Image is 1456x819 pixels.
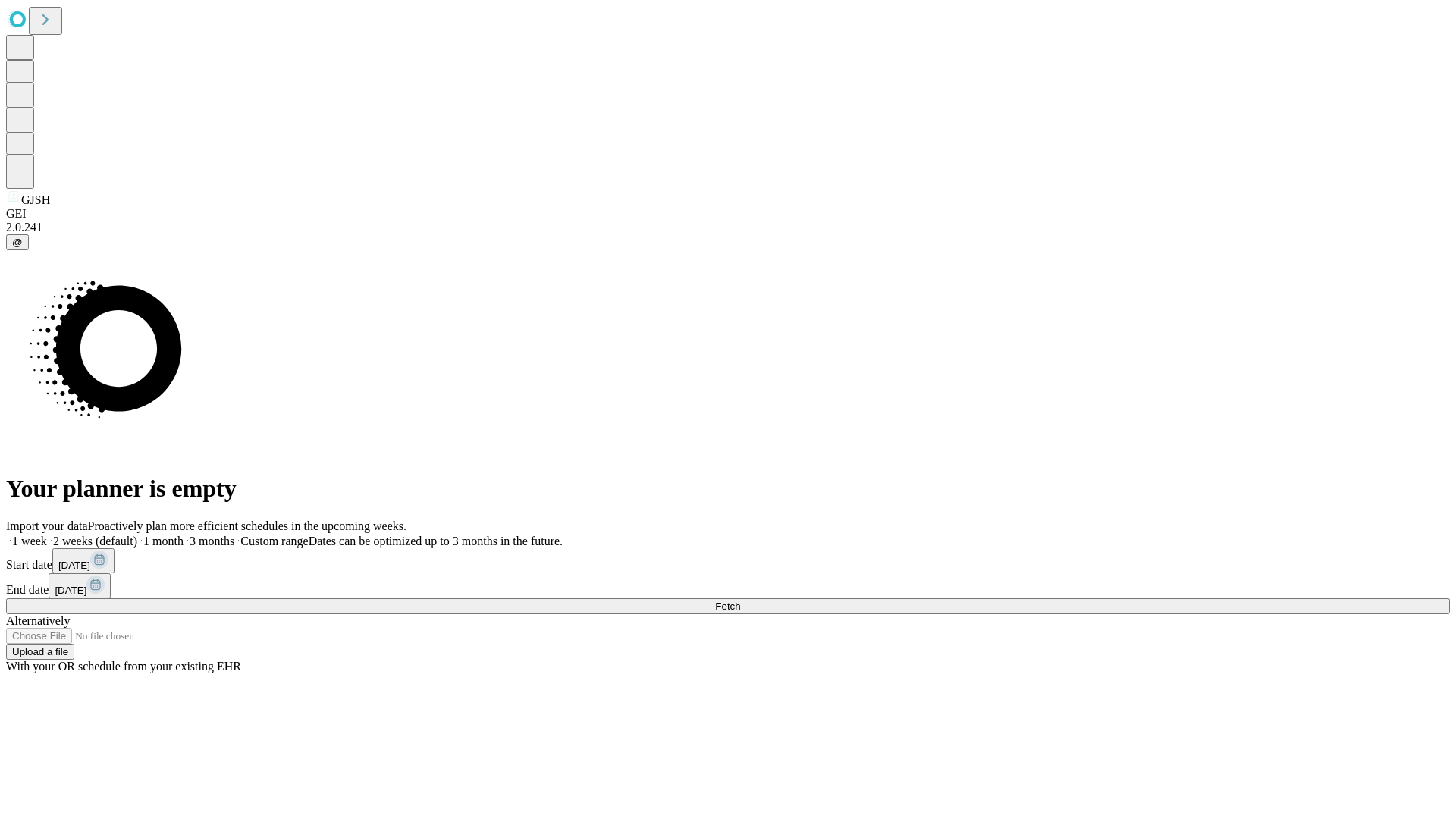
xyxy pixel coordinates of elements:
button: Fetch [6,598,1450,614]
button: [DATE] [49,573,111,598]
button: @ [6,234,29,250]
span: GJSH [21,193,50,206]
span: Custom range [240,535,308,548]
span: 1 week [12,535,47,548]
span: Import your data [6,519,88,532]
button: Upload a file [6,644,74,660]
div: End date [6,573,1450,598]
span: 3 months [190,535,234,548]
span: Fetch [715,601,740,612]
span: [DATE] [55,585,86,596]
span: Proactively plan more efficient schedules in the upcoming weeks. [88,519,406,532]
h1: Your planner is empty [6,475,1450,503]
div: 2.0.241 [6,221,1450,234]
span: [DATE] [58,560,90,571]
span: @ [12,237,23,248]
span: Dates can be optimized up to 3 months in the future. [309,535,563,548]
span: With your OR schedule from your existing EHR [6,660,241,673]
span: 1 month [143,535,184,548]
button: [DATE] [52,548,115,573]
div: Start date [6,548,1450,573]
span: 2 weeks (default) [53,535,137,548]
div: GEI [6,207,1450,221]
span: Alternatively [6,614,70,627]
